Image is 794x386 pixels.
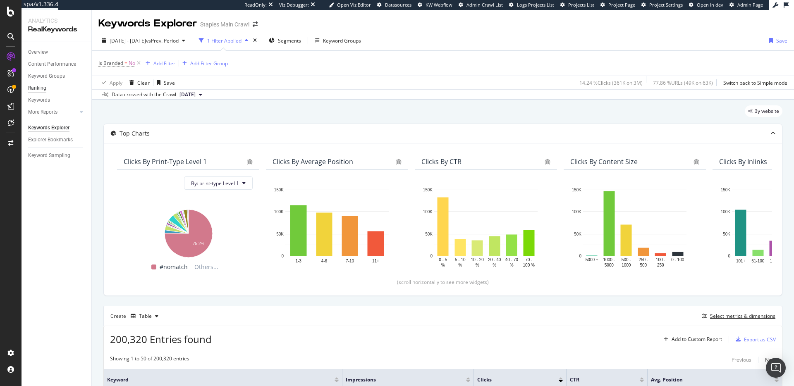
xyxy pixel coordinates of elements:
[728,254,730,258] text: 0
[622,263,631,267] text: 1000
[455,257,466,262] text: 5 - 10
[372,259,379,263] text: 11+
[329,2,371,8] a: Open Viz Editor
[765,356,776,363] div: Next
[653,79,713,86] div: 77.86 % URLs ( 49K on 63K )
[110,79,122,86] div: Apply
[657,263,664,267] text: 250
[776,37,787,44] div: Save
[346,376,454,384] span: Impressions
[28,48,86,57] a: Overview
[698,311,775,321] button: Select metrics & dimensions
[164,79,175,86] div: Save
[425,232,433,236] text: 50K
[28,60,76,69] div: Content Performance
[196,34,251,47] button: 1 Filter Applied
[279,2,309,8] div: Viz Debugger:
[754,109,779,114] span: By website
[281,254,284,258] text: 0
[672,337,722,342] div: Add to Custom Report
[651,376,762,384] span: Avg. Position
[719,157,767,166] div: Clicks By Inlinks
[439,257,447,262] text: 0 - 5
[574,232,581,236] text: 50K
[124,205,253,259] svg: A chart.
[190,60,228,67] div: Add Filter Group
[745,105,782,117] div: legacy label
[129,57,135,69] span: No
[137,79,150,86] div: Clear
[98,76,122,89] button: Apply
[493,263,496,267] text: %
[146,37,179,44] span: vs Prev. Period
[110,355,189,365] div: Showing 1 to 50 of 200,320 entries
[28,108,57,117] div: More Reports
[124,157,207,166] div: Clicks By print-type Level 1
[179,91,196,98] span: 2025 Aug. 15th
[28,72,86,81] a: Keyword Groups
[28,108,77,117] a: More Reports
[505,257,519,262] text: 40 - 70
[641,2,683,8] a: Project Settings
[600,2,635,8] a: Project Page
[570,186,699,269] div: A chart.
[458,263,462,267] text: %
[274,188,284,192] text: 150K
[649,2,683,8] span: Project Settings
[430,254,433,258] text: 0
[337,2,371,8] span: Open Viz Editor
[568,2,594,8] span: Projects List
[471,257,484,262] text: 10 - 20
[744,336,776,343] div: Export as CSV
[729,2,763,8] a: Admin Page
[488,257,501,262] text: 20 - 40
[28,124,86,132] a: Keywords Explorer
[28,17,85,25] div: Analytics
[421,186,550,269] svg: A chart.
[28,96,50,105] div: Keywords
[273,186,402,269] svg: A chart.
[28,124,69,132] div: Keywords Explorer
[766,34,787,47] button: Save
[142,58,175,68] button: Add Filter
[579,79,643,86] div: 14.24 % Clicks ( 361K on 3M )
[721,210,731,214] text: 100K
[660,333,722,346] button: Add to Custom Report
[640,263,647,267] text: 500
[191,180,239,187] span: By: print-type Level 1
[603,257,615,262] text: 1000 -
[28,60,86,69] a: Content Performance
[28,84,86,93] a: Ranking
[120,129,150,138] div: Top Charts
[193,241,204,246] text: 75.2%
[766,358,786,378] div: Open Intercom Messenger
[153,76,175,89] button: Save
[191,262,222,272] span: Others...
[28,84,46,93] div: Ranking
[321,259,328,263] text: 4-6
[139,314,152,319] div: Table
[311,34,364,47] button: Keyword Groups
[710,312,775,319] div: Select metrics & dimensions
[441,263,445,267] text: %
[200,20,249,29] div: Staples Main Crawl
[509,2,554,8] a: Logs Projects List
[639,257,648,262] text: 250 -
[265,34,304,47] button: Segments
[622,257,631,262] text: 500 -
[572,210,582,214] text: 100K
[247,159,253,164] div: bug
[517,2,554,8] span: Logs Projects List
[28,96,86,105] a: Keywords
[570,157,638,166] div: Clicks By Content Size
[107,376,322,384] span: Keyword
[732,356,751,363] div: Previous
[656,257,665,262] text: 100 -
[295,259,301,263] text: 1-3
[572,188,582,192] text: 150K
[689,2,723,8] a: Open in dev
[560,2,594,8] a: Projects List
[28,48,48,57] div: Overview
[323,37,361,44] div: Keyword Groups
